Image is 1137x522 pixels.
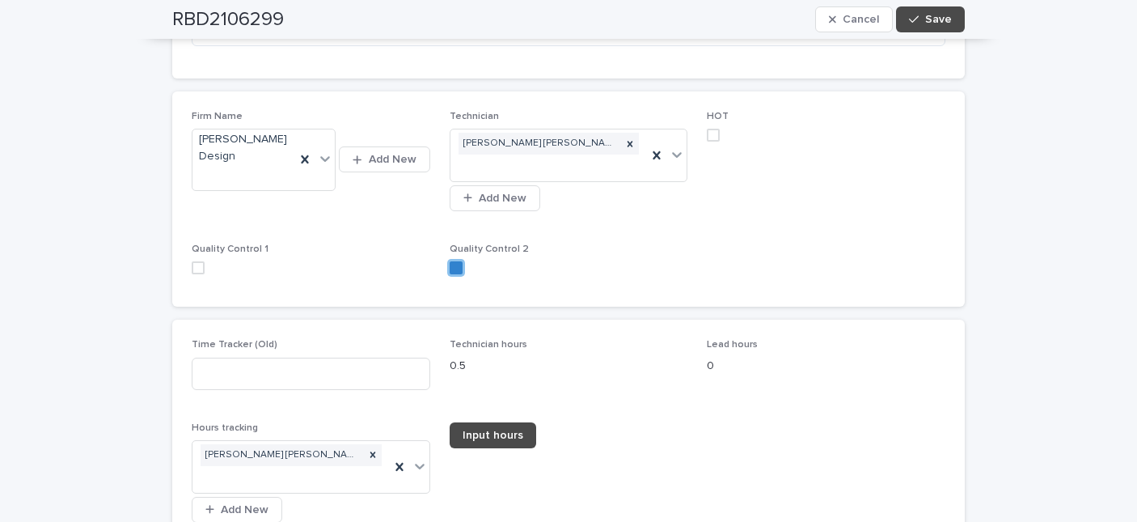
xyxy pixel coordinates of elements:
span: Firm Name [192,112,243,121]
div: [PERSON_NAME] [PERSON_NAME] - Dogfork - Technician [459,133,622,155]
span: Cancel [843,14,879,25]
span: Input hours [463,430,523,441]
button: Add New [450,185,540,211]
button: Save [896,6,965,32]
span: Time Tracker (Old) [192,340,277,350]
span: Save [925,14,952,25]
span: Technician [450,112,499,121]
span: Add New [479,193,526,204]
span: Hours tracking [192,423,258,433]
p: 0.5 [450,358,688,375]
p: 0 [707,358,945,375]
a: Input hours [450,422,536,448]
h2: RBD2106299 [172,8,284,32]
div: [PERSON_NAME] [PERSON_NAME] - Dogfork - Technician - RBD2106299 - 3730 [201,444,364,466]
span: Add New [221,504,268,516]
button: Add New [339,146,429,172]
span: Technician hours [450,340,527,350]
span: Quality Control 1 [192,244,268,254]
span: Add New [369,154,416,165]
span: HOT [707,112,729,121]
span: [PERSON_NAME] Design [199,131,289,165]
button: Cancel [815,6,893,32]
span: Quality Control 2 [450,244,529,254]
span: Lead hours [707,340,758,350]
